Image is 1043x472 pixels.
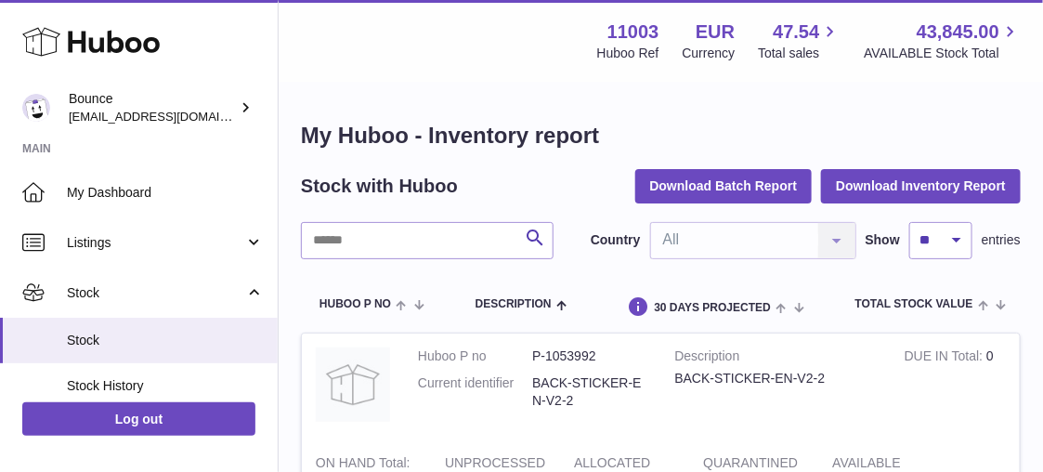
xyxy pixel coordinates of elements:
[67,234,244,252] span: Listings
[758,45,841,62] span: Total sales
[683,45,736,62] div: Currency
[855,298,973,310] span: Total stock value
[301,174,458,199] h2: Stock with Huboo
[69,109,273,124] span: [EMAIL_ADDRESS][DOMAIN_NAME]
[319,298,391,310] span: Huboo P no
[675,347,877,370] strong: Description
[316,347,390,422] img: product image
[635,169,813,203] button: Download Batch Report
[982,231,1021,249] span: entries
[905,348,986,368] strong: DUE IN Total
[69,90,236,125] div: Bounce
[773,20,819,45] span: 47.54
[597,45,659,62] div: Huboo Ref
[917,20,999,45] span: 43,845.00
[67,377,264,395] span: Stock History
[476,298,552,310] span: Description
[675,370,877,387] div: BACK-STICKER-EN-V2-2
[607,20,659,45] strong: 11003
[696,20,735,45] strong: EUR
[301,121,1021,151] h1: My Huboo - Inventory report
[418,374,532,410] dt: Current identifier
[532,374,646,410] dd: BACK-STICKER-EN-V2-2
[654,302,771,314] span: 30 DAYS PROJECTED
[866,231,900,249] label: Show
[591,231,641,249] label: Country
[22,402,255,436] a: Log out
[67,284,244,302] span: Stock
[864,45,1021,62] span: AVAILABLE Stock Total
[67,184,264,202] span: My Dashboard
[821,169,1021,203] button: Download Inventory Report
[891,334,1020,440] td: 0
[864,20,1021,62] a: 43,845.00 AVAILABLE Stock Total
[67,332,264,349] span: Stock
[22,94,50,122] img: collateral@usebounce.com
[758,20,841,62] a: 47.54 Total sales
[418,347,532,365] dt: Huboo P no
[532,347,646,365] dd: P-1053992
